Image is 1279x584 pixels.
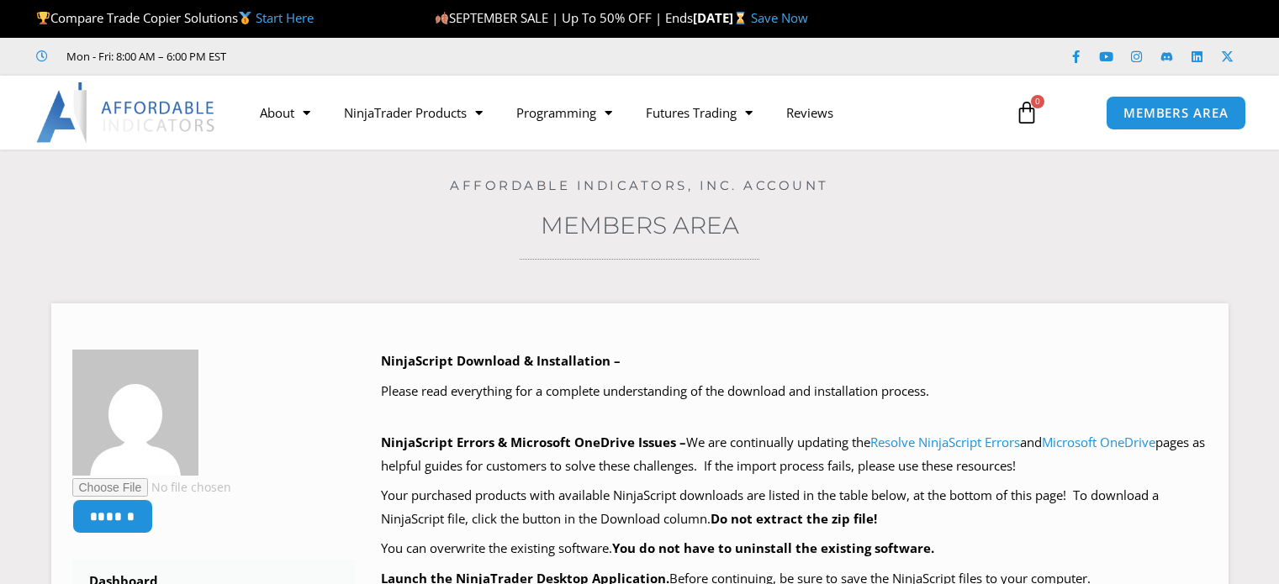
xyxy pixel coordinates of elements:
strong: [DATE] [693,9,751,26]
span: Mon - Fri: 8:00 AM – 6:00 PM EST [62,46,226,66]
img: 🏆 [37,12,50,24]
a: 0 [990,88,1064,137]
p: Your purchased products with available NinjaScript downloads are listed in the table below, at th... [381,484,1208,531]
p: Please read everything for a complete understanding of the download and installation process. [381,380,1208,403]
span: SEPTEMBER SALE | Up To 50% OFF | Ends [435,9,693,26]
a: Futures Trading [629,93,769,132]
span: 0 [1031,95,1044,108]
a: Resolve NinjaScript Errors [870,434,1020,450]
img: LogoAI | Affordable Indicators – NinjaTrader [36,82,217,143]
a: Programming [499,93,629,132]
p: We are continually updating the and pages as helpful guides for customers to solve these challeng... [381,431,1208,478]
b: Do not extract the zip file! [711,510,877,527]
b: NinjaScript Download & Installation – [381,352,621,369]
a: Affordable Indicators, Inc. Account [450,177,829,193]
span: Compare Trade Copier Solutions [36,9,314,26]
img: 6e02028948f7d9a9c0aa6c3a3b37aa74f16079a234262424917b6f1970d487a8 [72,350,198,476]
img: 🍂 [436,12,448,24]
b: NinjaScript Errors & Microsoft OneDrive Issues – [381,434,686,450]
img: 🥇 [239,12,251,24]
p: You can overwrite the existing software. [381,537,1208,560]
a: Save Now [751,9,808,26]
a: Reviews [769,93,850,132]
nav: Menu [243,93,998,132]
b: You do not have to uninstall the existing software. [612,539,934,556]
iframe: Customer reviews powered by Trustpilot [250,48,502,65]
img: ⌛ [734,12,747,24]
a: MEMBERS AREA [1106,96,1246,130]
a: Microsoft OneDrive [1042,434,1155,450]
a: Start Here [256,9,314,26]
span: MEMBERS AREA [1123,107,1229,119]
a: About [243,93,327,132]
a: Members Area [541,211,739,239]
a: NinjaTrader Products [327,93,499,132]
